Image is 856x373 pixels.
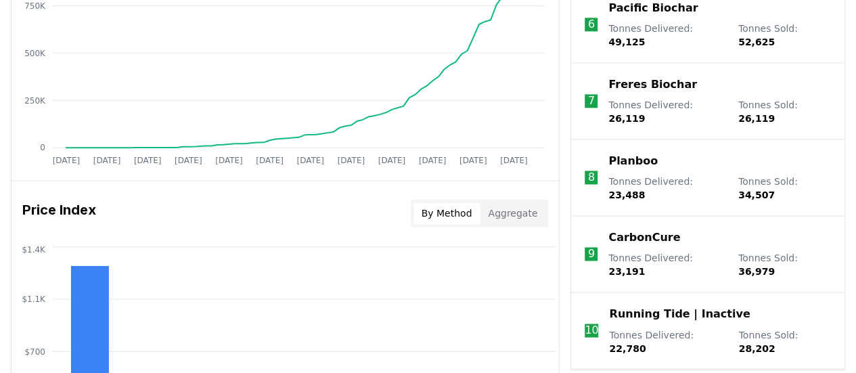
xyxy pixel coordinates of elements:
[608,37,645,47] span: 49,125
[413,202,480,224] button: By Method
[22,200,96,227] h3: Price Index
[608,76,697,93] a: Freres Biochar
[256,155,284,164] tspan: [DATE]
[738,175,831,202] p: Tonnes Sold :
[215,155,243,164] tspan: [DATE]
[419,155,447,164] tspan: [DATE]
[608,113,645,124] span: 26,119
[22,244,46,254] tspan: $1.4K
[24,347,45,356] tspan: $700
[609,328,725,355] p: Tonnes Delivered :
[608,175,725,202] p: Tonnes Delivered :
[459,155,487,164] tspan: [DATE]
[175,155,202,164] tspan: [DATE]
[609,306,750,322] a: Running Tide | Inactive
[480,202,545,224] button: Aggregate
[500,155,528,164] tspan: [DATE]
[609,343,646,353] span: 22,780
[24,95,46,105] tspan: 250K
[53,155,81,164] tspan: [DATE]
[134,155,162,164] tspan: [DATE]
[608,251,725,278] p: Tonnes Delivered :
[608,266,645,277] span: 23,191
[22,294,46,304] tspan: $1.1K
[588,16,595,32] p: 6
[738,251,831,278] p: Tonnes Sold :
[738,190,775,200] span: 34,507
[738,37,775,47] span: 52,625
[738,266,775,277] span: 36,979
[585,322,598,338] p: 10
[297,155,325,164] tspan: [DATE]
[608,22,725,49] p: Tonnes Delivered :
[738,113,775,124] span: 26,119
[378,155,406,164] tspan: [DATE]
[738,22,831,49] p: Tonnes Sold :
[738,328,831,355] p: Tonnes Sold :
[40,143,45,152] tspan: 0
[738,98,831,125] p: Tonnes Sold :
[588,169,595,185] p: 8
[608,229,680,246] a: CarbonCure
[338,155,365,164] tspan: [DATE]
[738,343,775,353] span: 28,202
[24,1,46,10] tspan: 750K
[24,48,46,58] tspan: 500K
[608,190,645,200] span: 23,488
[588,93,595,109] p: 7
[93,155,121,164] tspan: [DATE]
[588,246,595,262] p: 9
[608,98,725,125] p: Tonnes Delivered :
[608,153,658,169] a: Planboo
